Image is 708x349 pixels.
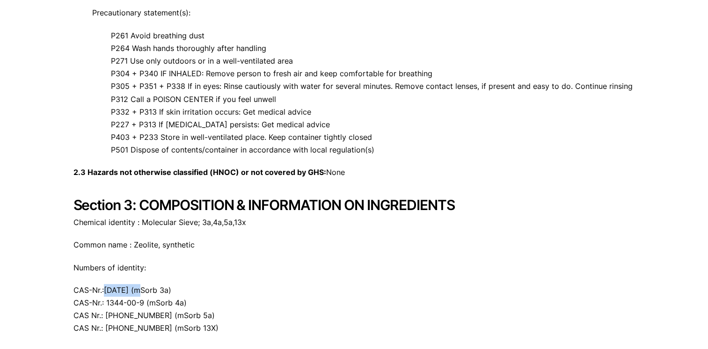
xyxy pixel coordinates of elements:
[73,196,635,213] h2: Section 3: COMPOSITION & INFORMATION ON INGREDIENTS
[73,216,635,229] p: Chemical identity : Molecular Sieve; 3a,4a,5a,13x
[73,239,635,251] p: Common name : Zeolite, synthetic
[73,7,635,19] p: Precautionary statement(s):
[73,29,635,157] p: P261 Avoid breathing dust P264 Wash hands thoroughly after handling P271 Use only outdoors or in ...
[73,262,635,274] p: Numbers of identity:
[73,284,635,335] p: CAS-Nr.:[DATE] (mSorb 3a) CAS-Nr.: 1344-00-9 (mSorb 4a) CAS Nr.: [PHONE_NUMBER] (mSorb 5a) CAS Nr...
[73,166,635,179] p: None
[73,167,326,177] strong: 2.3 Hazards not otherwise classified (HNOC) or not covered by GHS:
